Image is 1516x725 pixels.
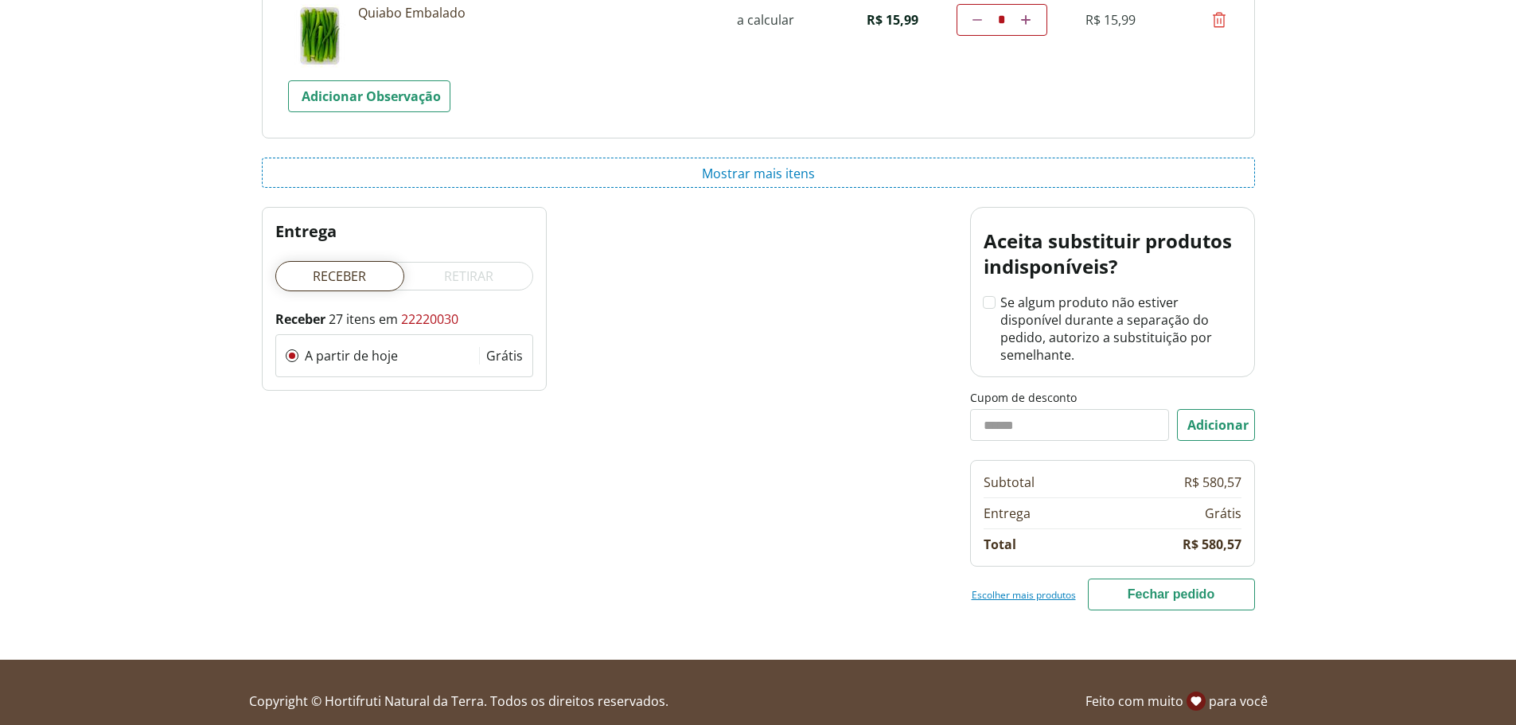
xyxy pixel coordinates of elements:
span: R$ 15,99 [867,11,918,29]
img: Quiabo Embalado [288,4,352,68]
div: Grátis [486,347,523,364]
a: Quiabo Embalado [358,4,708,21]
span: 27 itens em [275,310,401,328]
a: Adicionar Observação [288,80,450,112]
h2: Aceita substituir produtos indisponíveis? [984,228,1241,279]
td: Subtotal [984,474,1035,491]
strong: Receber [275,310,325,328]
input: Se algum produto não estiver disponível durante a separação do pedido, autorizo a substituição po... [984,297,994,307]
span: Feito com muito para você [1085,692,1268,711]
span: a calcular [737,11,794,29]
td: R$ 580,57 [1183,536,1241,553]
span: R$ 15,99 [1085,11,1136,29]
button: Adicionar [1177,409,1255,441]
div: A partir de hoje [305,347,479,364]
a: 22220030 [401,310,458,328]
label: Retirar [404,261,533,291]
label: Se algum produto não estiver disponível durante a separação do pedido, autorizo a substituição po... [984,294,1241,364]
td: Grátis [1205,505,1241,522]
button: Mostrar mais itens [262,158,1255,188]
td: R$ 580,57 [1184,474,1241,491]
a: Escolher mais produtos [972,588,1076,601]
label: Receber [275,262,404,290]
label: Cupom de desconto [970,390,1255,406]
td: Total [984,536,1016,553]
td: Entrega [984,505,1031,522]
h2: Entrega [275,220,533,242]
button: Fechar pedido [1088,579,1255,610]
span: Copyright © Hortifruti Natural da Terra. Todos os direitos reservados. [249,692,668,710]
